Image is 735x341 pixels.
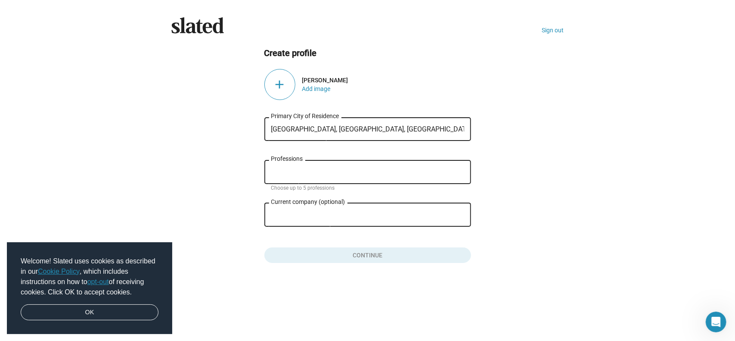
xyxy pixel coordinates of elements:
[38,268,80,275] a: Cookie Policy
[542,27,564,34] a: Sign out
[271,185,335,192] mat-hint: Choose up to 5 professions
[706,312,726,332] iframe: Intercom live chat
[87,278,109,285] a: opt-out
[7,242,172,335] div: cookieconsent
[264,47,471,59] h2: Create profile
[21,256,158,297] span: Welcome! Slated uses cookies as described in our , which includes instructions on how to of recei...
[21,304,158,321] a: dismiss cookie message
[302,85,331,92] button: Open Add Image Dialog
[302,77,471,84] div: [PERSON_NAME]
